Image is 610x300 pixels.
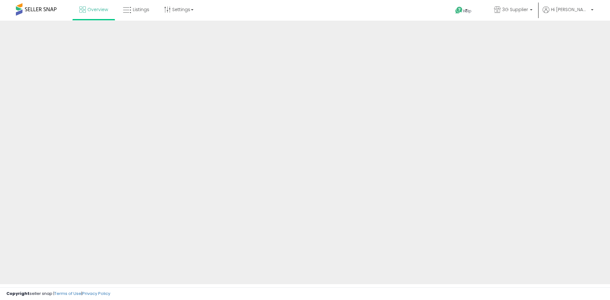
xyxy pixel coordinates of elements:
span: Listings [133,6,149,13]
a: Hi [PERSON_NAME] [543,6,593,21]
i: Get Help [455,6,463,14]
a: Help [450,2,484,21]
span: Hi [PERSON_NAME] [551,6,589,13]
span: Overview [87,6,108,13]
span: 3G Supplier [502,6,528,13]
span: Help [463,8,471,14]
